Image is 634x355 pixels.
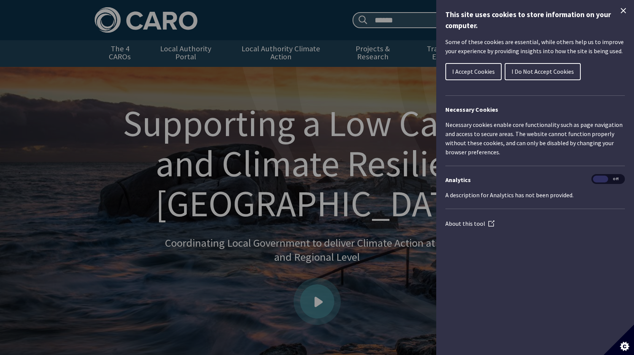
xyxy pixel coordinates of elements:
h3: Analytics [445,175,625,184]
button: Close Cookie Control [619,6,628,15]
button: Set cookie preferences [604,325,634,355]
p: Necessary cookies enable core functionality such as page navigation and access to secure areas. T... [445,120,625,157]
a: About this tool [445,220,494,227]
button: I Do Not Accept Cookies [505,63,581,80]
span: I Do Not Accept Cookies [512,68,574,75]
p: Some of these cookies are essential, while others help us to improve your experience by providing... [445,37,625,55]
span: I Accept Cookies [452,68,495,75]
span: On [593,176,608,183]
p: A description for Analytics has not been provided. [445,190,625,200]
button: I Accept Cookies [445,63,502,80]
span: Off [608,176,623,183]
h2: Necessary Cookies [445,105,625,114]
h1: This site uses cookies to store information on your computer. [445,9,625,31]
